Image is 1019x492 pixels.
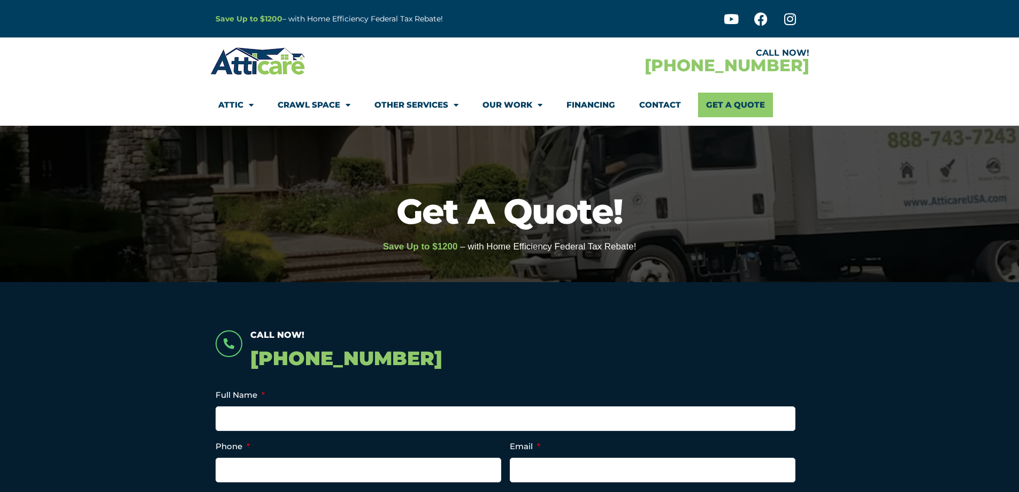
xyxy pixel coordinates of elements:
[216,390,265,400] label: Full Name
[383,241,458,252] span: Save Up to $1200
[250,330,304,340] span: Call Now!
[216,14,282,24] a: Save Up to $1200
[566,93,615,117] a: Financing
[216,441,250,452] label: Phone
[698,93,773,117] a: Get A Quote
[482,93,542,117] a: Our Work
[460,241,636,252] span: – with Home Efficiency Federal Tax Rebate!
[374,93,458,117] a: Other Services
[218,93,254,117] a: Attic
[218,93,801,117] nav: Menu
[5,194,1014,229] h1: Get A Quote!
[510,49,809,57] div: CALL NOW!
[510,441,540,452] label: Email
[278,93,350,117] a: Crawl Space
[639,93,681,117] a: Contact
[216,13,562,25] p: – with Home Efficiency Federal Tax Rebate!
